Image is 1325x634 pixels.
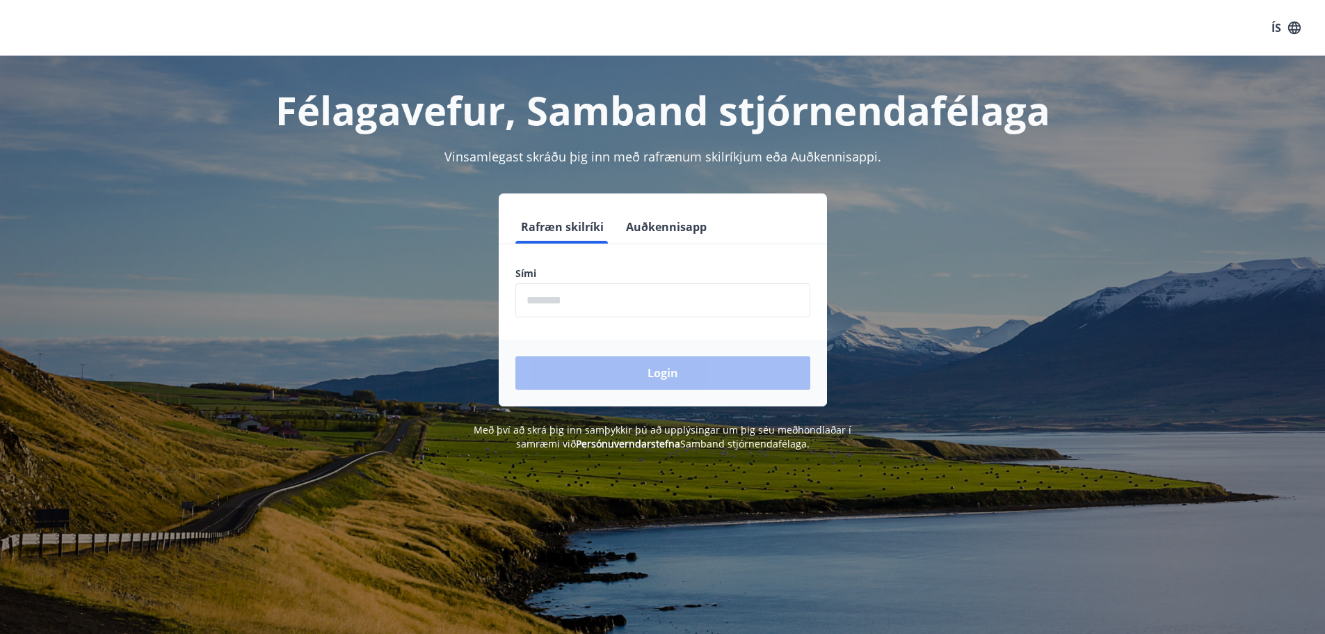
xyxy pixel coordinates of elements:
span: Vinsamlegast skráðu þig inn með rafrænum skilríkjum eða Auðkennisappi. [444,148,881,165]
label: Sími [515,267,810,280]
span: Með því að skrá þig inn samþykkir þú að upplýsingar um þig séu meðhöndlaðar í samræmi við Samband... [474,423,851,450]
a: Persónuverndarstefna [576,437,680,450]
button: ÍS [1264,15,1308,40]
button: Auðkennisapp [620,210,712,244]
h1: Félagavefur, Samband stjórnendafélaga [179,84,1147,136]
button: Rafræn skilríki [515,210,609,244]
